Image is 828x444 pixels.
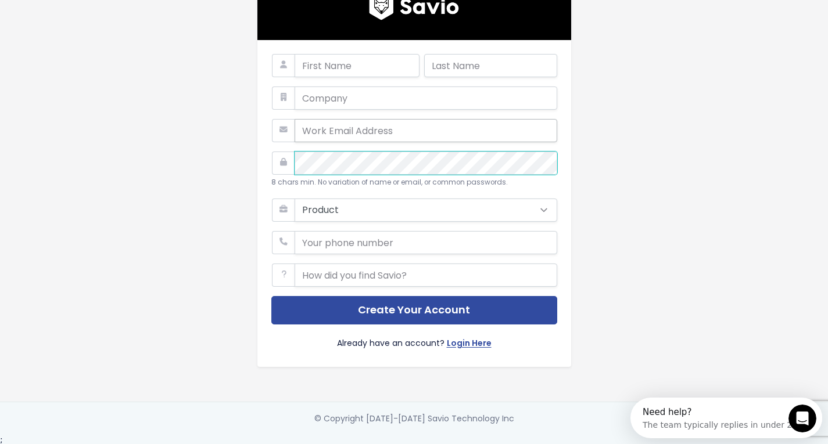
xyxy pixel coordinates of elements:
iframe: Intercom live chat [788,405,816,432]
div: The team typically replies in under 2h [12,19,167,31]
button: Create Your Account [271,296,557,324]
input: Your phone number [295,231,557,254]
div: Open Intercom Messenger [5,5,201,37]
div: Need help? [12,10,167,19]
input: How did you find Savio? [295,263,557,287]
div: Already have an account? [271,324,557,353]
small: 8 chars min. No variation of name or email, or common passwords. [271,178,508,187]
div: © Copyright [DATE]-[DATE] Savio Technology Inc [314,411,514,426]
iframe: Intercom live chat discovery launcher [630,398,822,438]
input: Company [295,86,557,110]
input: Work Email Address [295,119,557,142]
input: First Name [295,54,420,77]
a: Login Here [447,336,492,353]
input: Last Name [424,54,557,77]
